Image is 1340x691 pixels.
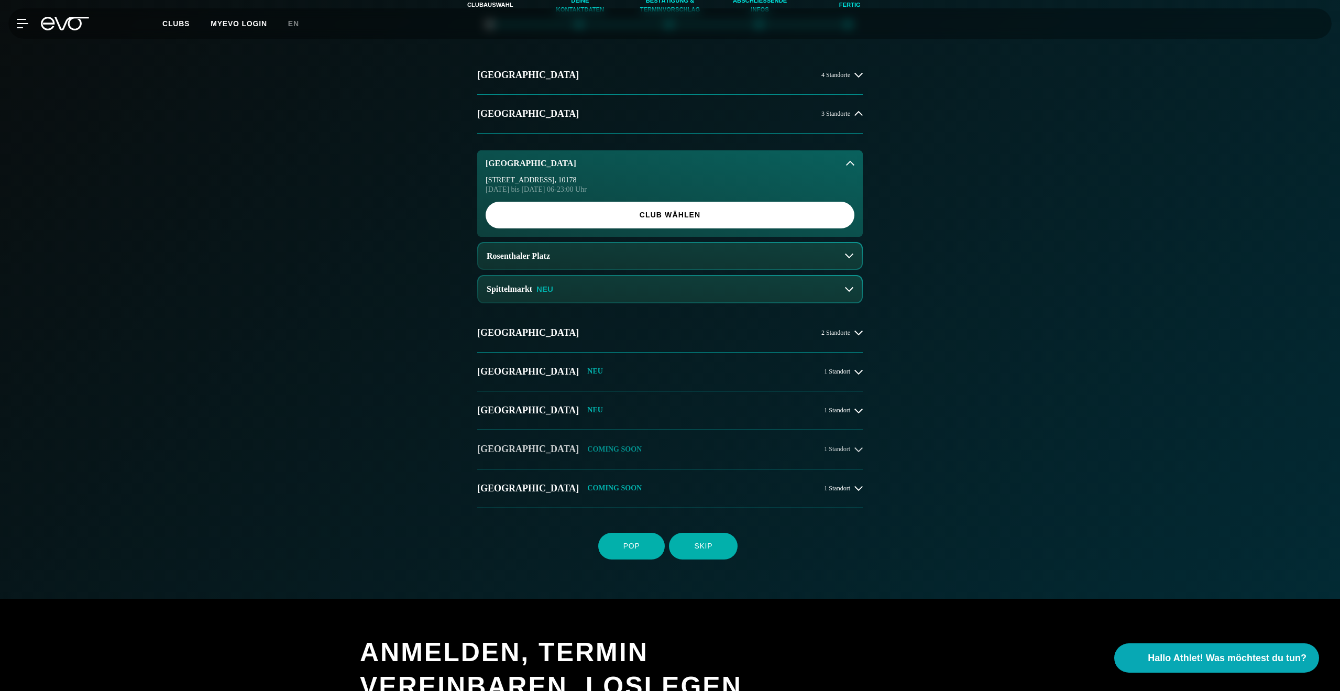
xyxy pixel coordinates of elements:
button: [GEOGRAPHIC_DATA]NEU1 Standort [477,353,863,391]
p: NEU [587,406,603,415]
h2: [GEOGRAPHIC_DATA] [477,326,579,339]
h2: [GEOGRAPHIC_DATA] [477,404,579,417]
span: 1 Standort [824,485,850,492]
h2: [GEOGRAPHIC_DATA] [477,107,579,120]
span: 1 Standort [824,368,850,375]
span: 1 Standort [824,407,850,414]
span: 1 Standort [824,446,850,453]
a: Club wählen [486,202,854,228]
button: [GEOGRAPHIC_DATA]4 Standorte [477,56,863,95]
a: SKIP [669,525,742,567]
h3: Spittelmarkt [487,284,532,294]
h2: [GEOGRAPHIC_DATA] [477,69,579,82]
span: 4 Standorte [821,72,850,79]
button: Rosenthaler Platz [478,243,862,269]
button: Hallo Athlet! Was möchtest du tun? [1114,643,1319,673]
p: COMING SOON [587,445,642,454]
h3: Rosenthaler Platz [487,251,550,261]
p: NEU [536,285,553,294]
button: SpittelmarktNEU [478,276,862,302]
p: COMING SOON [587,484,642,493]
a: en [288,18,312,30]
h3: [GEOGRAPHIC_DATA] [486,159,576,168]
button: [GEOGRAPHIC_DATA]2 Standorte [477,314,863,353]
span: 2 Standorte [821,330,850,336]
h2: [GEOGRAPHIC_DATA] [477,443,579,456]
button: [GEOGRAPHIC_DATA]COMING SOON1 Standort [477,430,863,469]
h2: [GEOGRAPHIC_DATA] [477,482,579,495]
span: POP [623,541,640,552]
button: [GEOGRAPHIC_DATA] [477,150,863,177]
span: 3 Standorte [821,111,850,117]
div: [STREET_ADDRESS] , 10178 [486,177,854,184]
span: SKIP [694,541,712,552]
h2: [GEOGRAPHIC_DATA] [477,365,579,378]
button: [GEOGRAPHIC_DATA]NEU1 Standort [477,391,863,430]
span: Clubs [162,19,190,28]
a: Clubs [162,19,211,28]
span: en [288,19,299,28]
span: Hallo Athlet! Was möchtest du tun? [1148,651,1306,665]
button: [GEOGRAPHIC_DATA]3 Standorte [477,95,863,134]
a: MYEVO LOGIN [211,19,267,28]
div: [DATE] bis [DATE] 06-23:00 Uhr [486,186,854,193]
p: NEU [587,367,603,376]
span: Club wählen [511,210,829,221]
button: [GEOGRAPHIC_DATA]COMING SOON1 Standort [477,469,863,508]
a: POP [598,525,669,567]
